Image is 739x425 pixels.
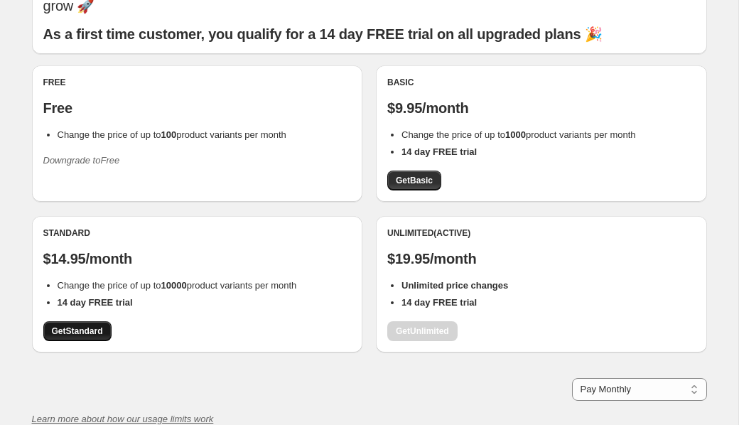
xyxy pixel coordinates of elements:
[401,297,477,308] b: 14 day FREE trial
[505,129,526,140] b: 1000
[58,280,297,291] span: Change the price of up to product variants per month
[43,99,352,117] p: Free
[43,227,352,239] div: Standard
[43,155,120,166] i: Downgrade to Free
[401,280,508,291] b: Unlimited price changes
[161,129,177,140] b: 100
[58,129,286,140] span: Change the price of up to product variants per month
[161,280,187,291] b: 10000
[387,99,696,117] p: $9.95/month
[396,175,433,186] span: Get Basic
[43,321,112,341] a: GetStandard
[401,129,636,140] span: Change the price of up to product variants per month
[387,227,696,239] div: Unlimited (Active)
[387,171,441,190] a: GetBasic
[387,77,696,88] div: Basic
[32,414,214,424] a: Learn more about how our usage limits work
[43,77,352,88] div: Free
[43,26,603,42] b: As a first time customer, you qualify for a 14 day FREE trial on all upgraded plans 🎉
[35,149,129,172] button: Downgrade toFree
[58,297,133,308] b: 14 day FREE trial
[401,146,477,157] b: 14 day FREE trial
[52,326,103,337] span: Get Standard
[43,250,352,267] p: $14.95/month
[387,250,696,267] p: $19.95/month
